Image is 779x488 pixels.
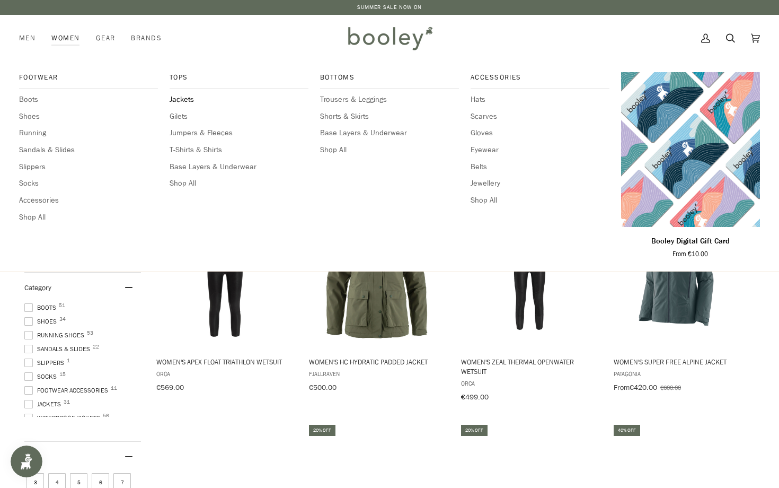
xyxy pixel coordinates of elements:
a: Accessories [19,195,158,206]
span: €500.00 [309,382,337,393]
a: Boots [19,94,158,106]
span: Boots [24,303,59,312]
span: Bottoms [320,72,459,83]
span: 22 [93,344,99,350]
span: Slippers [24,358,67,368]
span: Patagonia [614,369,751,378]
a: Shop All [320,144,459,156]
span: From €10.00 [672,249,708,259]
span: Running Shoes [24,330,87,340]
a: SUMMER SALE NOW ON [357,3,422,11]
a: Gilets [170,111,308,123]
a: Shop All [471,195,609,206]
span: Gloves [471,127,609,139]
span: €420.00 [630,382,657,393]
span: Tops [170,72,308,83]
a: Sandals & Slides [19,144,158,156]
a: Scarves [471,111,609,123]
span: Category [24,283,51,293]
span: Footwear Accessories [24,386,111,395]
a: Slippers [19,161,158,173]
a: Jewellery [471,178,609,189]
div: 20% off [461,425,488,436]
product-grid-item: Booley Digital Gift Card [621,72,760,259]
a: Accessories [471,72,609,89]
span: Jackets [24,399,64,409]
span: Fjallraven [309,369,446,378]
span: €569.00 [156,382,184,393]
span: Socks [24,372,60,381]
a: Booley Digital Gift Card [621,72,760,226]
a: Shop All [19,212,158,223]
iframe: Button to open loyalty program pop-up [11,446,42,477]
p: Booley Digital Gift Card [651,236,730,247]
a: T-Shirts & Shirts [170,144,308,156]
a: Shop All [170,178,308,189]
a: Jackets [170,94,308,106]
span: Sandals & Slides [24,344,93,354]
a: Women's Super Free Alpine Jacket [612,190,753,396]
a: Jumpers & Fleeces [170,127,308,139]
span: Women's Apex Float Triathlon Wetsuit [156,357,294,367]
span: 15 [59,372,66,377]
a: Shoes [19,111,158,123]
span: Footwear [19,72,158,83]
span: €499.00 [461,392,489,402]
a: Gear [88,15,123,62]
span: 31 [64,399,70,405]
span: Men [19,33,36,43]
a: Men [19,15,43,62]
a: Women's Zeal Thermal Openwater Wetsuit [459,190,600,405]
span: Orca [461,379,598,388]
span: 56 [103,413,109,419]
span: Shoes [24,317,60,326]
a: Socks [19,178,158,189]
a: Base Layers & Underwear [320,127,459,139]
span: 34 [59,317,66,322]
a: Eyewear [471,144,609,156]
span: Accessories [471,72,609,83]
a: Brands [123,15,170,62]
a: Tops [170,72,308,89]
span: 51 [59,303,65,308]
span: Waterproof Jackets [24,413,103,423]
span: 53 [87,330,93,336]
img: Booley [343,23,436,54]
div: 20% off [309,425,335,436]
a: Trousers & Leggings [320,94,459,106]
a: Shorts & Skirts [320,111,459,123]
a: Base Layers & Underwear [170,161,308,173]
span: Belts [471,161,609,173]
a: Running [19,127,158,139]
span: Brands [131,33,162,43]
a: Footwear [19,72,158,89]
span: From [614,382,630,393]
span: Gear [96,33,116,43]
product-grid-item-variant: €10.00 [621,72,760,226]
span: 11 [111,386,117,391]
span: 1 [67,358,70,363]
span: Women's Zeal Thermal Openwater Wetsuit [461,357,598,376]
a: Bottoms [320,72,459,89]
div: Women Footwear Boots Shoes Running Sandals & Slides Slippers Socks Accessories Shop All Tops Jack... [43,15,87,62]
a: Women's HC Hydratic Padded Jacket [307,190,448,396]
